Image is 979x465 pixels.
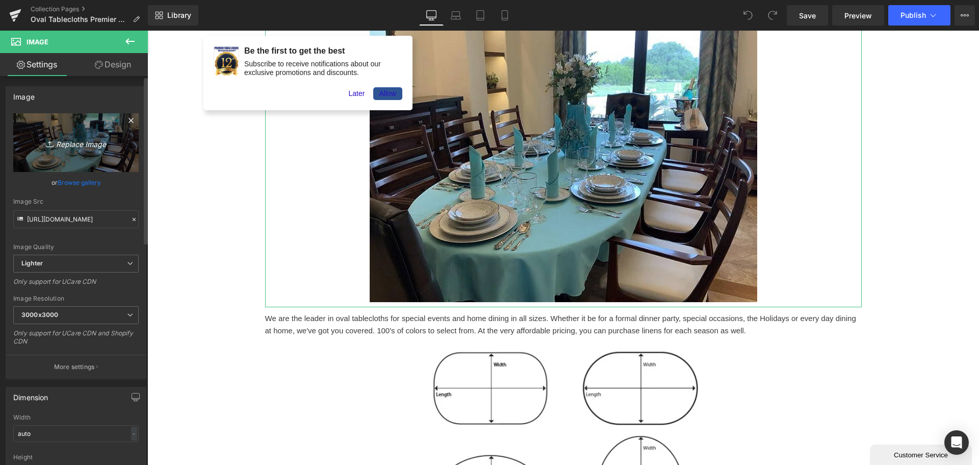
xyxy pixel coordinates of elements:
span: Publish [900,11,926,19]
a: Browse gallery [58,174,101,191]
div: Image Resolution [13,295,139,302]
i: Replace Image [35,136,117,149]
a: New Library [148,5,198,26]
span: Save [799,10,816,21]
div: Image [13,87,35,101]
a: Mobile [493,5,517,26]
span: Preview [844,10,872,21]
span: Oval Tablecloths Premier Table Linens [31,15,128,23]
a: Tablet [468,5,493,26]
div: - [131,427,137,440]
input: auto [13,425,139,442]
a: Later [195,57,223,69]
p: More settings [54,362,95,372]
div: Open Intercom Messenger [944,430,969,455]
iframe: chat widget [723,412,827,434]
a: Desktop [419,5,444,26]
b: 3000x3000 [21,311,58,319]
input: Link [13,210,139,228]
a: Allow [226,57,255,69]
p: We are the leader in oval tablecloths for special events and home dining in all sizes. Whether it... [118,282,714,306]
div: or [13,177,139,188]
button: More [955,5,975,26]
button: Publish [888,5,950,26]
div: Be the first to get the best [97,15,255,25]
button: Undo [738,5,758,26]
a: Collection Pages [31,5,148,13]
div: Subscribe to receive notifications about our exclusive promotions and discounts. [97,29,255,46]
div: Height [13,454,139,461]
a: Preview [832,5,884,26]
div: Image Quality [13,243,139,251]
b: Lighter [21,259,43,267]
div: Width [13,414,139,421]
div: Image Src [13,198,139,205]
button: Redo [762,5,783,26]
span: Library [167,11,191,20]
button: More settings [6,355,146,379]
span: Image [27,38,48,46]
div: Only support for UCare CDN [13,278,139,292]
div: Dimension [13,387,48,402]
a: Design [76,53,150,76]
div: Only support for UCare CDN and Shopify CDN [13,329,139,352]
img: Logo [67,16,91,46]
a: Laptop [444,5,468,26]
